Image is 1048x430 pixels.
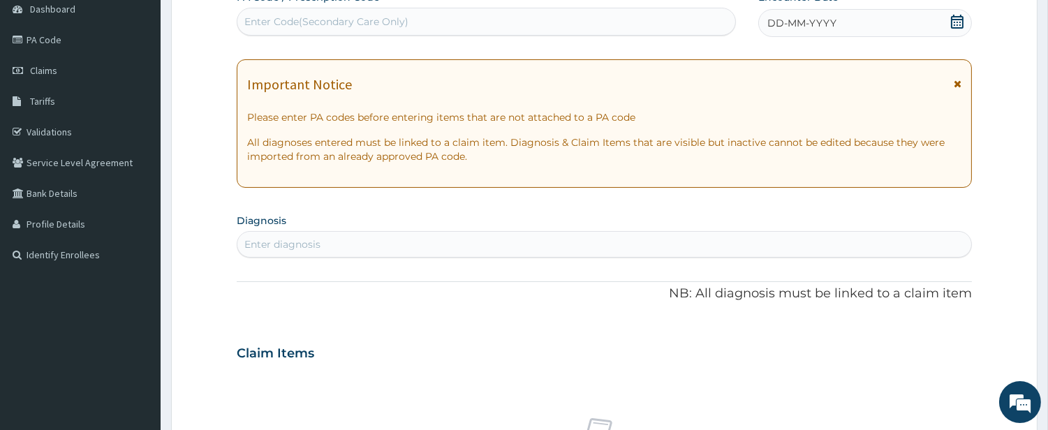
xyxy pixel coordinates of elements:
[244,15,408,29] div: Enter Code(Secondary Care Only)
[229,7,263,40] div: Minimize live chat window
[81,127,193,268] span: We're online!
[247,110,961,124] p: Please enter PA codes before entering items that are not attached to a PA code
[26,70,57,105] img: d_794563401_company_1708531726252_794563401
[237,285,972,303] p: NB: All diagnosis must be linked to a claim item
[30,95,55,107] span: Tariffs
[247,77,352,92] h1: Important Notice
[237,346,314,362] h3: Claim Items
[244,237,320,251] div: Enter diagnosis
[767,16,836,30] span: DD-MM-YYYY
[247,135,961,163] p: All diagnoses entered must be linked to a claim item. Diagnosis & Claim Items that are visible bu...
[237,214,286,228] label: Diagnosis
[7,284,266,333] textarea: Type your message and hit 'Enter'
[30,3,75,15] span: Dashboard
[30,64,57,77] span: Claims
[73,78,235,96] div: Chat with us now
